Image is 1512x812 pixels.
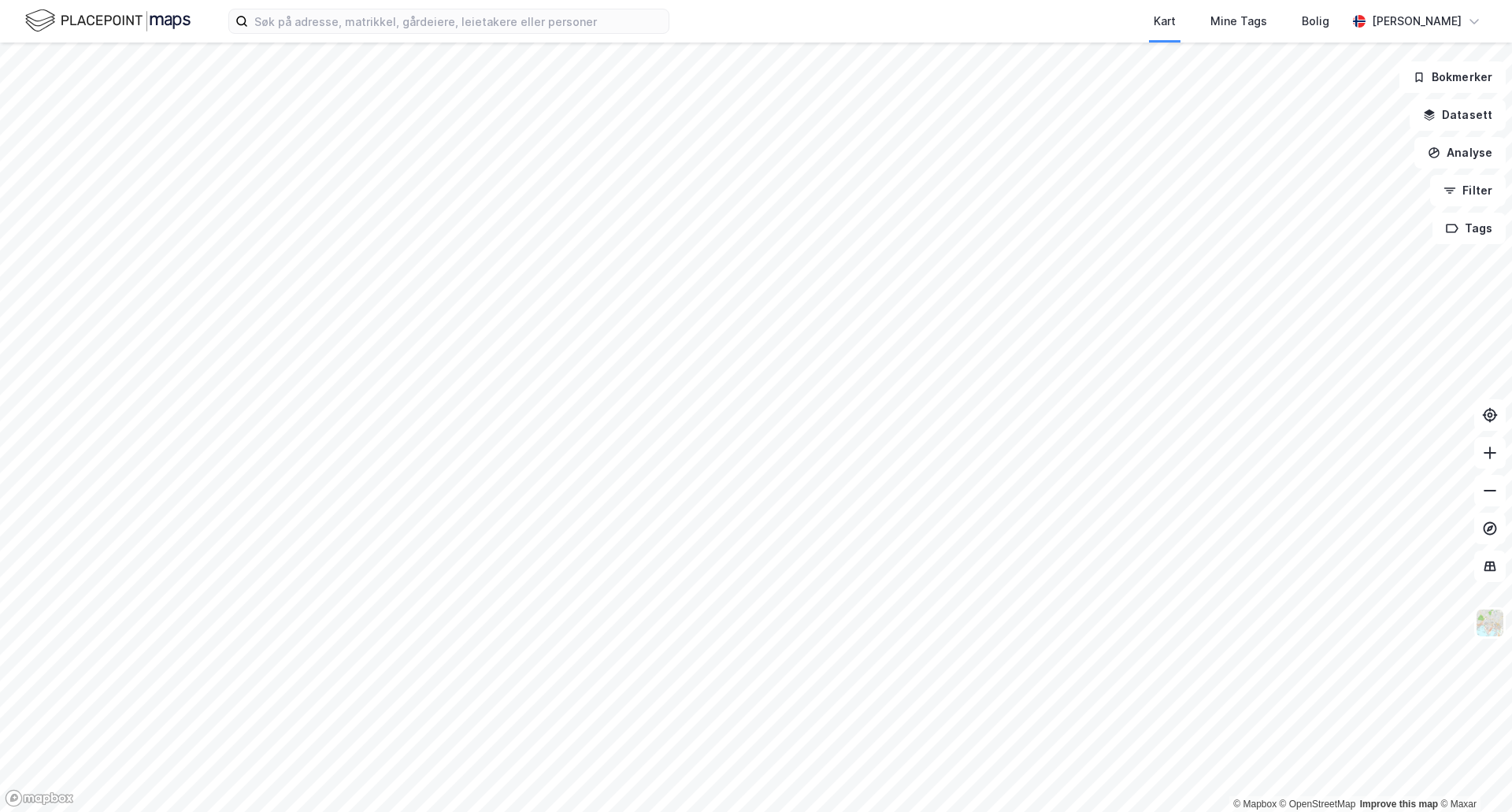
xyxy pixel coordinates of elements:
[1360,799,1438,810] a: Improve this map
[1410,99,1506,131] button: Datasett
[1154,12,1176,31] div: Kart
[1399,61,1506,93] button: Bokmerker
[1233,799,1277,810] a: Mapbox
[1210,12,1267,31] div: Mine Tags
[5,789,74,807] a: Mapbox homepage
[1433,736,1512,812] div: Kontrollprogram for chat
[1432,213,1506,244] button: Tags
[1430,175,1506,206] button: Filter
[1433,736,1512,812] iframe: Chat Widget
[1414,137,1506,169] button: Analyse
[1302,12,1329,31] div: Bolig
[1475,608,1505,638] img: Z
[1280,799,1356,810] a: OpenStreetMap
[1372,12,1462,31] div: [PERSON_NAME]
[25,7,191,35] img: logo.f888ab2527a4732fd821a326f86c7f29.svg
[248,9,669,33] input: Søk på adresse, matrikkel, gårdeiere, leietakere eller personer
